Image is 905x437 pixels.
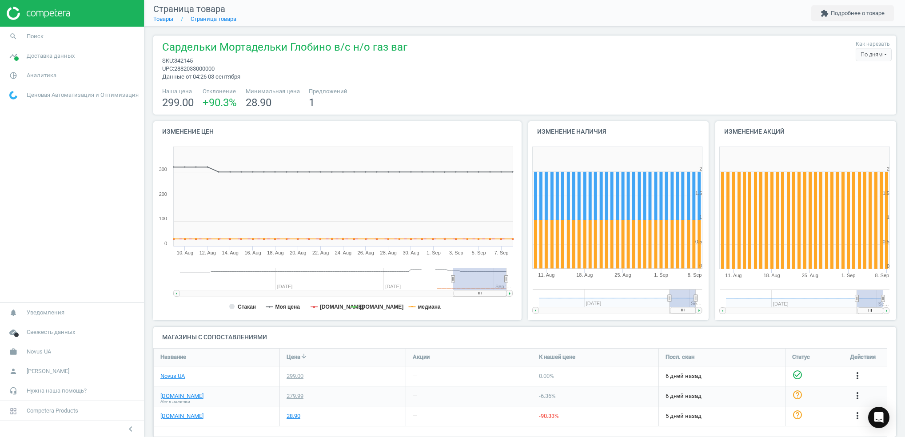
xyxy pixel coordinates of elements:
[821,9,829,17] i: extension
[287,392,303,400] div: 279.99
[691,301,702,306] tspan: Se…
[666,392,778,400] span: 6 дней назад
[287,412,300,420] div: 28.90
[159,216,167,221] text: 100
[5,48,22,64] i: timeline
[312,250,329,255] tspan: 22. Aug
[153,4,225,14] span: Страница товара
[887,166,889,171] text: 2
[160,353,186,361] span: Название
[539,353,575,361] span: К нашей цене
[159,191,167,197] text: 200
[162,57,174,64] span: sku :
[153,327,896,348] h4: Магазины с сопоставлениями
[413,412,417,420] div: —
[160,412,203,420] a: [DOMAIN_NAME]
[287,353,300,361] span: Цена
[246,87,300,95] span: Минимальная цена
[695,239,702,244] text: 0.5
[9,91,17,99] img: wGWNvw8QSZomAAAAABJRU5ErkJggg==
[856,40,890,48] label: Как нарезать
[472,250,486,255] tspan: 5. Sep
[614,273,631,278] tspan: 25. Aug
[320,304,364,310] tspan: [DOMAIN_NAME]
[162,40,407,57] span: Сардельки Мортадельки Глобино в/с н/о газ ваг
[246,96,271,109] span: 28.90
[688,273,702,278] tspan: 8. Sep
[238,304,256,310] tspan: Стакан
[162,87,194,95] span: Наша цена
[802,273,818,278] tspan: 25. Aug
[841,273,856,278] tspan: 1. Sep
[528,121,709,142] h4: Изменение наличия
[666,353,694,361] span: Посл. скан
[358,250,374,255] tspan: 26. Aug
[666,372,778,380] span: 6 дней назад
[792,389,803,400] i: help_outline
[5,324,22,341] i: cloud_done
[162,73,240,80] span: Данные от 04:26 03 сентября
[380,250,397,255] tspan: 28. Aug
[275,304,300,310] tspan: Моя цена
[27,328,75,336] span: Свежесть данных
[199,250,216,255] tspan: 12. Aug
[418,304,441,310] tspan: медиана
[699,263,702,269] text: 0
[495,284,511,289] tspan: Sep '…
[309,96,315,109] span: 1
[699,166,702,171] text: 2
[494,250,509,255] tspan: 7. Sep
[5,67,22,84] i: pie_chart_outlined
[162,96,194,109] span: 299.00
[125,424,136,434] i: chevron_left
[7,7,70,20] img: ajHJNr6hYgQAAAAASUVORK5CYII=
[160,399,190,405] span: Нет в наличии
[887,263,889,269] text: 0
[427,250,441,255] tspan: 1. Sep
[883,239,889,244] text: 0.5
[203,96,237,109] span: +90.3 %
[267,250,283,255] tspan: 18. Aug
[539,393,556,399] span: -6.36 %
[159,167,167,172] text: 300
[852,370,863,382] button: more_vert
[792,369,803,380] i: check_circle_outline
[153,16,173,22] a: Товары
[5,363,22,380] i: person
[360,304,404,310] tspan: [DOMAIN_NAME]
[856,48,892,61] div: По дням
[290,250,306,255] tspan: 20. Aug
[539,373,554,379] span: 0.00 %
[191,16,236,22] a: Страница товара
[576,273,593,278] tspan: 18. Aug
[413,372,417,380] div: —
[852,390,863,402] button: more_vert
[120,423,142,435] button: chevron_left
[160,392,203,400] a: [DOMAIN_NAME]
[403,250,419,255] tspan: 30. Aug
[287,372,303,380] div: 299.00
[699,215,702,220] text: 1
[5,382,22,399] i: headset_mic
[27,309,64,317] span: Уведомления
[27,32,44,40] span: Поиск
[153,121,522,142] h4: Изменение цен
[764,273,780,278] tspan: 18. Aug
[222,250,239,255] tspan: 14. Aug
[538,273,554,278] tspan: 11. Aug
[792,353,810,361] span: Статус
[160,372,185,380] a: Novus UA
[27,348,51,356] span: Novus UA
[883,191,889,196] text: 1.5
[792,409,803,420] i: help_outline
[449,250,463,255] tspan: 3. Sep
[887,215,889,220] text: 1
[162,65,174,72] span: upc :
[413,353,430,361] span: Акции
[852,390,863,401] i: more_vert
[811,5,894,21] button: extensionПодробнее о товаре
[300,353,307,360] i: arrow_downward
[27,407,78,415] span: Competera Products
[177,250,193,255] tspan: 10. Aug
[27,387,87,395] span: Нужна наша помощь?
